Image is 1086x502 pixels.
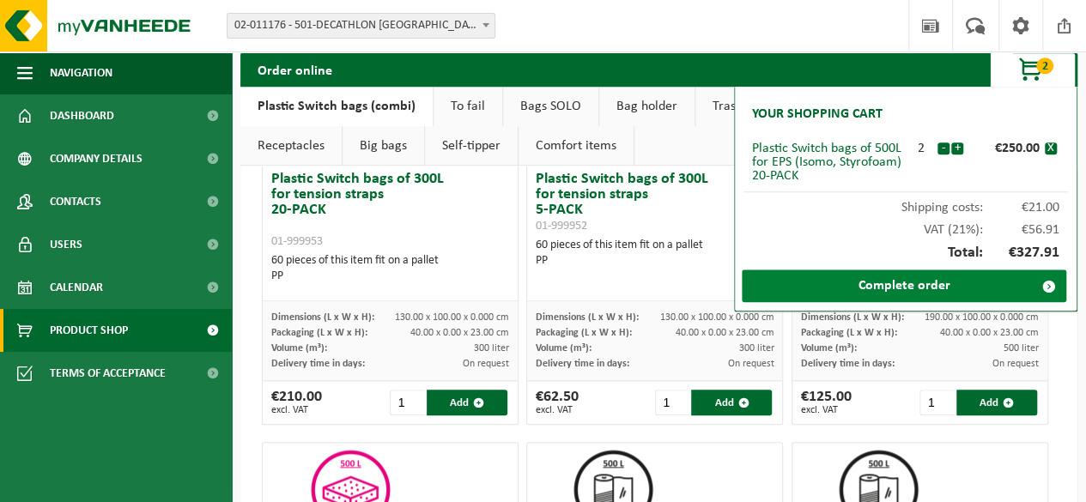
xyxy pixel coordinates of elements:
font: PP [271,269,283,282]
font: Volume (m³): [536,343,592,354]
input: 1 [919,390,955,415]
font: for tension straps [536,186,648,203]
font: Dimensions (L x W x H): [536,312,639,323]
font: Delivery time in days: [801,359,895,369]
font: Order online [258,64,332,78]
font: Delivery time in days: [536,359,629,369]
font: Self-tipper [442,139,501,153]
font: 2 [918,142,925,155]
font: Complete order [858,279,950,293]
font: excl. VAT [271,405,308,415]
span: 02-011176 - 501-DECATHLON BRUGGE - BRUGGE [228,14,494,38]
font: Packaging (L x W x H): [271,328,367,338]
font: - [941,142,945,154]
font: Plastic Switch bags of 300L [271,171,444,187]
span: 2 [1036,57,1053,74]
font: €21.00 [1022,201,1059,215]
font: 300 liter [474,343,509,354]
font: Add [450,397,469,408]
font: Your shopping cart [752,107,883,121]
font: 130.00 x 100.00 x 0.000 cm [395,312,509,323]
font: Users [50,239,82,251]
font: On request [992,359,1039,369]
button: + [951,142,963,154]
font: Delivery time in days: [271,359,365,369]
font: Calendar [50,281,103,294]
font: Packaging (L x W x H): [801,328,897,338]
font: Plastic Switch bags of 500L [752,142,901,155]
font: €62.50 [536,389,579,405]
font: PP [536,254,548,267]
button: X [1045,142,1057,154]
font: 190.00 x 100.00 x 0.000 cm [925,312,1039,323]
input: 1 [655,390,690,415]
font: Receptacles [258,139,325,153]
font: Add [980,397,998,408]
font: Comfort items [536,139,616,153]
font: for tension straps [271,186,384,203]
font: Contacts [50,196,101,209]
font: Company details [50,153,143,166]
font: €250.00 [995,142,1040,155]
font: + [954,142,960,154]
font: 40.00 x 0.00 x 23.00 cm [940,328,1039,338]
font: Trash cans [713,100,771,113]
font: Shipping costs: [901,201,983,215]
button: Add [956,390,1037,415]
font: 20-PACK [752,169,798,183]
input: 1 [390,390,425,415]
font: Bag holder [616,100,677,113]
font: To fail [451,100,485,113]
font: Add [714,397,733,408]
font: X [1047,142,1054,154]
font: Plastic Switch bags (combi) [258,100,416,113]
font: Navigation [50,67,112,80]
font: On request [727,359,774,369]
font: Dimensions (L x W x H): [801,312,904,323]
font: Volume (m³): [801,343,857,354]
font: 5-PACK [536,202,583,218]
font: €210.00 [271,389,322,405]
font: On request [463,359,509,369]
font: 01-999952 [536,220,587,233]
font: Plastic Switch bags of 300L [536,171,708,187]
font: 130.00 x 100.00 x 0.000 cm [659,312,774,323]
font: €125.00 [801,389,852,405]
font: Product Shop [50,324,128,337]
font: excl. VAT [536,405,573,415]
font: 500 liter [1004,343,1039,354]
font: Bags SOLO [520,100,581,113]
a: Complete order [742,269,1066,302]
font: €56.91 [1022,223,1059,237]
font: 02-011176 - 501-DECATHLON [GEOGRAPHIC_DATA] - [GEOGRAPHIC_DATA] [234,19,597,32]
font: excl. VAT [801,405,838,415]
span: 02-011176 - 501-DECATHLON BRUGGE - BRUGGE [227,13,495,39]
font: 01-999953 [271,235,323,248]
font: €327.91 [1009,245,1059,261]
font: Dimensions (L x W x H): [271,312,374,323]
font: Volume (m³): [271,343,327,354]
font: 40.00 x 0.00 x 23.00 cm [410,328,509,338]
font: 300 liter [738,343,774,354]
font: VAT (21%): [924,223,983,237]
button: 2 [990,52,1076,87]
font: 60 pieces of this item fit on a pallet [536,239,703,251]
font: Big bags [360,139,407,153]
button: Add [427,390,507,415]
button: - [937,142,949,154]
font: for EPS (Isomo, Styrofoam) [752,155,901,169]
font: Total: [948,245,983,261]
font: 40.00 x 0.00 x 23.00 cm [675,328,774,338]
button: Add [691,390,772,415]
font: Packaging (L x W x H): [536,328,632,338]
font: 60 pieces of this item fit on a pallet [271,254,439,267]
font: 20-PACK [271,202,326,218]
font: Dashboard [50,110,114,123]
font: Terms of acceptance [50,367,166,380]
